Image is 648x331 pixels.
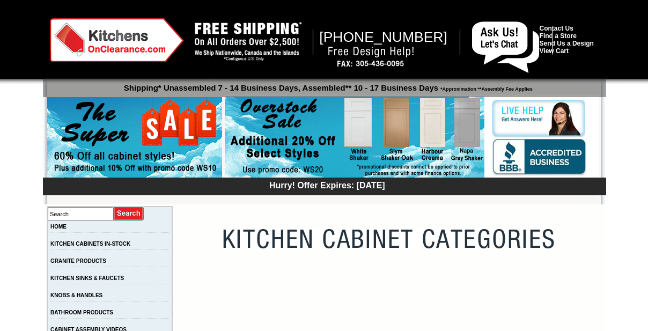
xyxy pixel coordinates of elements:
span: [PHONE_NUMBER] [319,29,447,45]
div: Hurry! Offer Expires: [DATE] [48,179,606,190]
a: KITCHEN CABINETS IN-STOCK [50,241,130,247]
span: *Approximation **Assembly Fee Applies [438,84,533,92]
a: View Cart [540,47,569,55]
a: GRANITE PRODUCTS [50,258,106,264]
input: Submit [114,207,144,221]
img: Kitchens on Clearance Logo [50,18,184,62]
a: KNOBS & HANDLES [50,292,102,298]
a: BATHROOM PRODUCTS [50,310,113,315]
a: KITCHEN SINKS & FAUCETS [50,275,124,281]
a: Send Us a Design [540,40,594,47]
a: HOME [50,224,67,230]
p: Shipping* Unassembled 7 - 14 Business Days, Assembled** 10 - 17 Business Days [48,78,606,92]
a: Contact Us [540,25,573,32]
a: Find a Store [540,32,577,40]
